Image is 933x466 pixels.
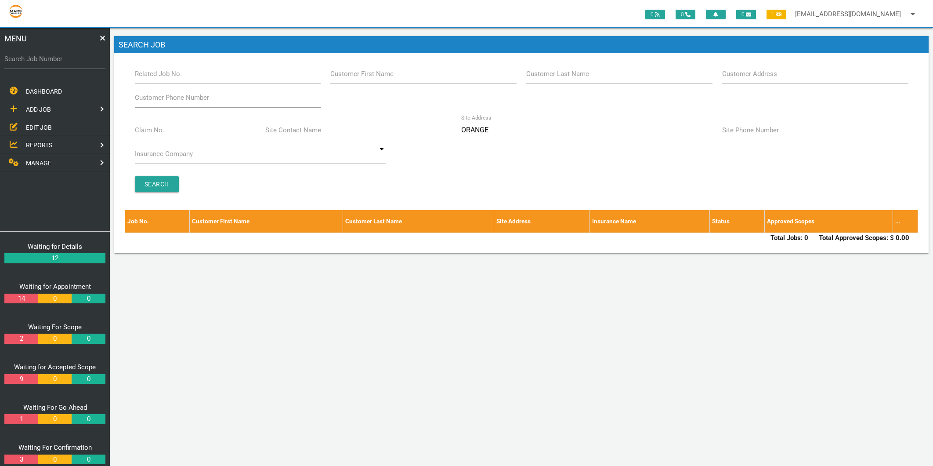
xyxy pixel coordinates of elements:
img: s3file [9,4,23,18]
label: Related Job No. [135,69,182,79]
label: Search Job Number [4,54,105,64]
span: 1 [767,10,786,19]
b: Total Approved Scopes: $ 0.00 [819,234,909,242]
label: Customer Address [722,69,777,79]
a: 0 [72,374,105,384]
h1: Search Job [114,36,929,54]
a: 0 [72,455,105,465]
a: 1 [4,414,38,424]
a: 2 [4,334,38,344]
a: 0 [38,334,72,344]
a: 9 [4,374,38,384]
label: Site Address [461,114,491,122]
th: Customer First Name [190,210,343,233]
a: 14 [4,294,38,304]
a: 0 [72,294,105,304]
span: REPORTS [26,142,52,149]
input: Search [135,176,179,192]
a: 0 [72,334,105,344]
span: ADD JOB [26,106,51,113]
label: Site Contact Name [265,125,321,135]
a: 12 [4,253,105,263]
span: 0 [736,10,756,19]
span: 0 [676,10,695,19]
a: 0 [72,414,105,424]
a: Waiting For Go Ahead [23,404,87,411]
th: Site Address [494,210,590,233]
th: Job No. [125,210,190,233]
a: Waiting For Confirmation [18,444,92,451]
a: 3 [4,455,38,465]
a: 0 [38,374,72,384]
label: Customer First Name [330,69,394,79]
th: Approved Scopes [765,210,893,233]
th: ... [893,210,918,233]
a: 0 [38,294,72,304]
th: Insurance Name [590,210,710,233]
span: 0 [645,10,665,19]
label: Customer Phone Number [135,93,209,103]
th: Status [710,210,765,233]
span: MANAGE [26,160,51,167]
label: Site Phone Number [722,125,779,135]
span: EDIT JOB [26,124,52,131]
label: Customer Last Name [526,69,589,79]
label: Claim No. [135,125,164,135]
a: 0 [38,414,72,424]
span: DASHBOARD [26,88,62,95]
a: Waiting For Scope [28,323,82,331]
a: 0 [38,455,72,465]
b: Total Jobs: 0 [770,234,808,242]
a: Waiting for Details [28,243,82,251]
a: Waiting for Accepted Scope [14,363,96,371]
span: MENU [4,33,27,44]
a: Waiting for Appointment [19,283,91,291]
th: Customer Last Name [343,210,494,233]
